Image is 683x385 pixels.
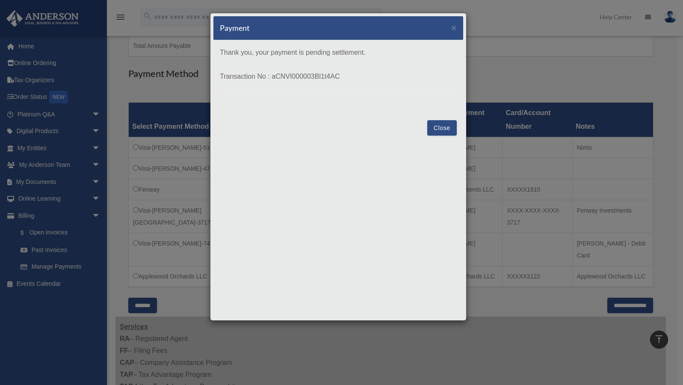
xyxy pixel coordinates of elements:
p: Transaction No : aCNVI000003Bl1t4AC [220,71,457,83]
p: Thank you, your payment is pending settlement. [220,47,457,59]
span: × [451,23,457,33]
button: Close [451,23,457,32]
button: Close [427,120,457,136]
h5: Payment [220,23,250,33]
